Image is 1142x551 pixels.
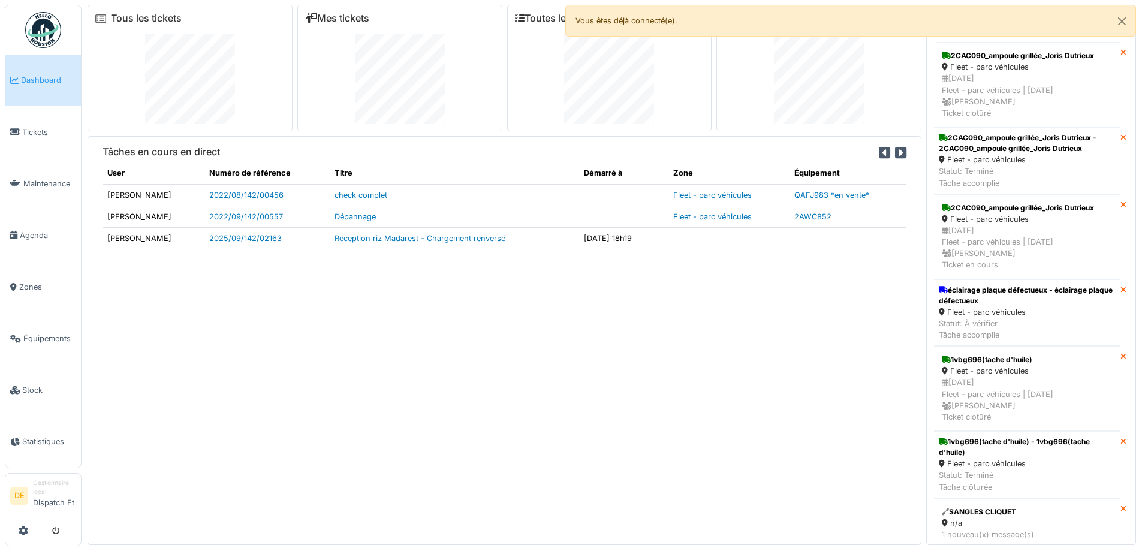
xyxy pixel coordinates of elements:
[5,209,81,261] a: Agenda
[23,333,76,344] span: Équipements
[942,203,1113,213] div: 2CAC090_ampoule grillée_Joris Dutrieux
[579,227,668,249] td: [DATE] 18h19
[33,478,76,513] li: Dispatch Et
[565,5,1137,37] div: Vous êtes déjà connecté(e).
[335,212,376,221] a: Dépannage
[939,469,1116,492] div: Statut: Terminé Tâche clôturée
[111,13,182,24] a: Tous les tickets
[939,318,1116,341] div: Statut: À vérifier Tâche accomplie
[942,529,1113,540] div: 1 nouveau(x) message(s)
[942,377,1113,423] div: [DATE] Fleet - parc véhicules | [DATE] [PERSON_NAME] Ticket clotûré
[939,165,1116,188] div: Statut: Terminé Tâche accomplie
[942,354,1113,365] div: 1vbg696(tache d'huile)
[942,517,1113,529] div: n/a
[204,162,330,184] th: Numéro de référence
[790,162,906,184] th: Équipement
[103,184,204,206] td: [PERSON_NAME]
[209,234,282,243] a: 2025/09/142/02163
[939,436,1116,458] div: 1vbg696(tache d'huile) - 1vbg696(tache d'huile)
[942,213,1113,225] div: Fleet - parc véhicules
[794,191,869,200] a: QAFJ983 *en vente*
[668,162,790,184] th: Zone
[1108,5,1135,37] button: Close
[330,162,578,184] th: Titre
[942,73,1113,119] div: [DATE] Fleet - parc véhicules | [DATE] [PERSON_NAME] Ticket clotûré
[934,346,1120,431] a: 1vbg696(tache d'huile) Fleet - parc véhicules [DATE]Fleet - parc véhicules | [DATE] [PERSON_NAME]...
[19,281,76,293] span: Zones
[5,55,81,106] a: Dashboard
[103,146,220,158] h6: Tâches en cours en direct
[22,384,76,396] span: Stock
[305,13,369,24] a: Mes tickets
[5,158,81,209] a: Maintenance
[939,133,1116,154] div: 2CAC090_ampoule grillée_Joris Dutrieux - 2CAC090_ampoule grillée_Joris Dutrieux
[794,212,831,221] a: 2AWC852
[20,230,76,241] span: Agenda
[107,168,125,177] span: translation missing: fr.shared.user
[22,436,76,447] span: Statistiques
[209,191,284,200] a: 2022/08/142/00456
[942,225,1113,271] div: [DATE] Fleet - parc véhicules | [DATE] [PERSON_NAME] Ticket en cours
[934,127,1120,194] a: 2CAC090_ampoule grillée_Joris Dutrieux - 2CAC090_ampoule grillée_Joris Dutrieux Fleet - parc véhi...
[10,478,76,516] a: DE Gestionnaire localDispatch Et
[5,261,81,313] a: Zones
[335,191,387,200] a: check complet
[209,212,283,221] a: 2022/09/142/00557
[33,478,76,497] div: Gestionnaire local
[942,507,1113,517] div: SANGLES CLIQUET
[5,106,81,158] a: Tickets
[934,279,1120,347] a: éclairage plaque défectueux - éclairage plaque défectueux Fleet - parc véhicules Statut: À vérifi...
[942,50,1113,61] div: 2CAC090_ampoule grillée_Joris Dutrieux
[515,13,604,24] a: Toutes les tâches
[942,61,1113,73] div: Fleet - parc véhicules
[939,306,1116,318] div: Fleet - parc véhicules
[23,178,76,189] span: Maintenance
[10,487,28,505] li: DE
[934,42,1120,127] a: 2CAC090_ampoule grillée_Joris Dutrieux Fleet - parc véhicules [DATE]Fleet - parc véhicules | [DAT...
[934,431,1120,498] a: 1vbg696(tache d'huile) - 1vbg696(tache d'huile) Fleet - parc véhicules Statut: TerminéTâche clôturée
[5,416,81,468] a: Statistiques
[939,458,1116,469] div: Fleet - parc véhicules
[673,212,752,221] a: Fleet - parc véhicules
[5,313,81,365] a: Équipements
[942,365,1113,377] div: Fleet - parc véhicules
[579,162,668,184] th: Démarré à
[673,191,752,200] a: Fleet - parc véhicules
[25,12,61,48] img: Badge_color-CXgf-gQk.svg
[103,206,204,227] td: [PERSON_NAME]
[103,227,204,249] td: [PERSON_NAME]
[5,365,81,416] a: Stock
[934,194,1120,279] a: 2CAC090_ampoule grillée_Joris Dutrieux Fleet - parc véhicules [DATE]Fleet - parc véhicules | [DAT...
[939,154,1116,165] div: Fleet - parc véhicules
[22,127,76,138] span: Tickets
[934,498,1120,549] a: SANGLES CLIQUET n/a 1 nouveau(x) message(s)
[335,234,505,243] a: Réception riz Madarest - Chargement renversé
[21,74,76,86] span: Dashboard
[939,285,1116,306] div: éclairage plaque défectueux - éclairage plaque défectueux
